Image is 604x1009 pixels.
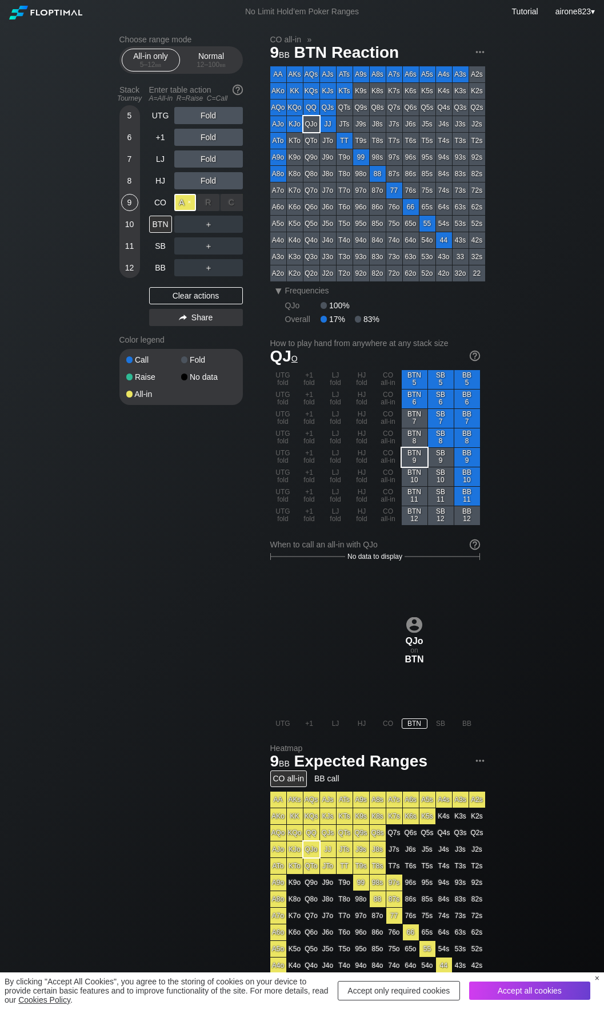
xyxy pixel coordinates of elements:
span: 9 [269,44,291,63]
div: No data [181,373,236,381]
div: AKs [287,66,303,82]
div: 83o [370,249,386,265]
div: ▾ [553,5,597,18]
div: Q4o [303,232,319,248]
div: J8s [370,116,386,132]
div: BTN 6 [402,390,427,408]
div: A7s [386,66,402,82]
div: AQo [270,100,286,116]
div: HJ [149,172,172,189]
div: 62s [469,199,485,215]
div: Fold [174,172,243,189]
div: R [197,194,219,211]
div: A4o [270,232,286,248]
div: KJs [320,83,336,99]
span: airone823 [555,7,591,16]
div: Q9s [353,100,369,116]
div: 97o [353,182,369,198]
img: ellipsis.fd386fe8.svg [474,46,486,58]
div: Q5o [303,216,319,232]
div: Share [149,309,243,326]
div: CO all-in [375,428,401,447]
div: 76o [386,199,402,215]
div: CO all-in [375,370,401,389]
div: ＋ [174,237,243,255]
div: Fold [174,129,243,146]
div: J6o [320,199,336,215]
div: K6o [287,199,303,215]
div: 93o [353,249,369,265]
div: 87s [386,166,402,182]
div: 63s [453,199,469,215]
div: 63o [403,249,419,265]
div: × [595,974,599,983]
div: 10 [121,216,138,233]
div: KQo [287,100,303,116]
div: A2o [270,265,286,281]
div: 55 [419,216,435,232]
div: Q8o [303,166,319,182]
div: 5 – 12 [127,61,175,69]
div: 66 [403,199,419,215]
div: HJ fold [349,428,375,447]
div: Q3o [303,249,319,265]
div: AKo [270,83,286,99]
div: A5s [419,66,435,82]
div: ＋ [174,259,243,276]
div: ATs [337,66,353,82]
div: SB 5 [428,370,454,389]
div: Stack [115,81,145,107]
div: JJ [320,116,336,132]
div: 98o [353,166,369,182]
div: UTG fold [270,390,296,408]
div: KTo [287,133,303,149]
div: CO all-in [375,448,401,467]
div: CO all-in [375,390,401,408]
div: 75s [419,182,435,198]
div: A9s [353,66,369,82]
div: ATo [270,133,286,149]
span: o [291,351,298,364]
div: SB 7 [428,409,454,428]
span: CO all-in [269,34,303,45]
div: A4s [436,66,452,82]
div: HJ fold [349,390,375,408]
div: BB 9 [454,448,480,467]
div: J5o [320,216,336,232]
div: Normal [185,49,238,71]
div: SB 8 [428,428,454,447]
div: 82o [370,265,386,281]
div: KQs [303,83,319,99]
div: LJ fold [323,487,349,506]
div: BB [149,259,172,276]
div: 75o [386,216,402,232]
div: LJ fold [323,448,349,467]
div: A [174,194,197,211]
div: Q3s [453,100,469,116]
div: Q9o [303,149,319,165]
div: 17% [321,315,355,324]
div: 95o [353,216,369,232]
div: A6o [270,199,286,215]
div: K4o [287,232,303,248]
div: K9o [287,149,303,165]
div: A7o [270,182,286,198]
div: K8s [370,83,386,99]
div: LJ fold [323,409,349,428]
div: 88 [370,166,386,182]
div: 93s [453,149,469,165]
div: K7o [287,182,303,198]
div: T6s [403,133,419,149]
div: K4s [436,83,452,99]
div: Tourney [115,94,145,102]
h2: How to play hand from anywhere at any stack size [270,339,480,348]
img: help.32db89a4.svg [469,538,481,551]
div: KTs [337,83,353,99]
div: +1 fold [297,448,322,467]
div: BB 6 [454,390,480,408]
div: K7s [386,83,402,99]
div: 73s [453,182,469,198]
div: +1 fold [297,428,322,447]
div: 12 [121,259,138,276]
div: Q2o [303,265,319,281]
